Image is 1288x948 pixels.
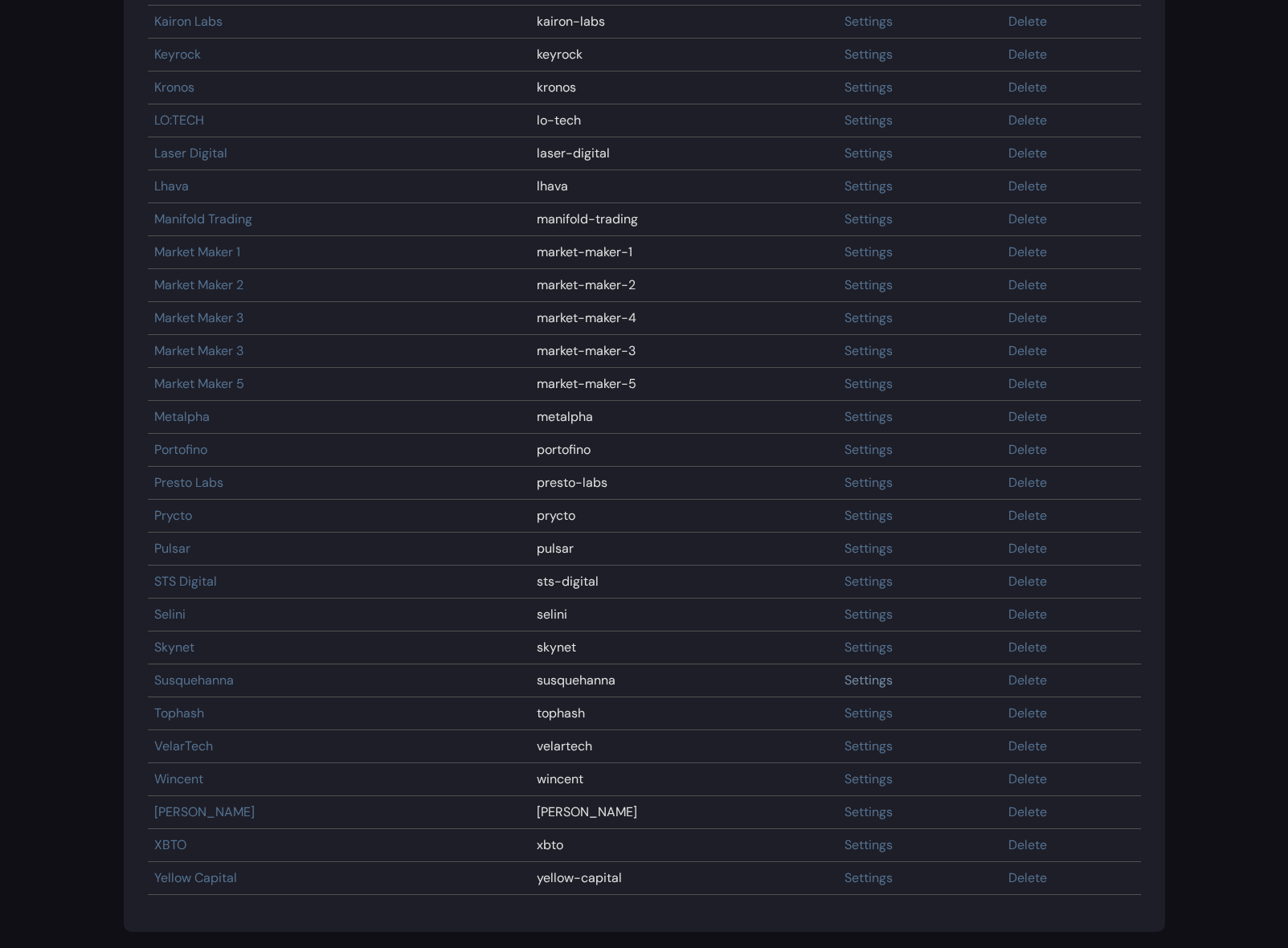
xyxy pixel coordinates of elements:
a: Metalpha [154,408,210,425]
a: Settings [844,672,893,689]
a: Delete [1008,309,1047,326]
a: Delete [1008,243,1047,260]
a: Delete [1008,606,1047,623]
a: Settings [844,276,893,293]
a: Delete [1008,13,1047,30]
a: Lhava [154,178,189,194]
a: Settings [844,869,893,886]
a: Delete [1008,540,1047,557]
a: Selini [154,606,186,623]
td: pulsar [530,533,837,566]
td: keyrock [530,39,837,72]
td: laser-digital [530,137,837,170]
a: Settings [844,243,893,260]
a: LO:TECH [154,112,204,129]
td: yellow-capital [530,862,837,895]
a: Delete [1008,672,1047,689]
a: Pulsar [154,540,190,557]
a: Delete [1008,145,1047,161]
a: Settings [844,836,893,853]
a: Wincent [154,770,203,787]
a: Tophash [154,705,204,721]
a: Delete [1008,342,1047,359]
td: sts-digital [530,566,837,599]
a: Manifold Trading [154,210,252,227]
a: Settings [844,145,893,161]
a: XBTO [154,836,186,853]
a: Delete [1008,738,1047,754]
td: lhava [530,170,837,203]
td: market-maker-4 [530,302,837,335]
td: tophash [530,697,837,730]
a: Presto Labs [154,474,223,491]
a: Susquehanna [154,672,234,689]
a: Delete [1008,210,1047,227]
a: Settings [844,13,893,30]
a: Delete [1008,639,1047,656]
a: Market Maker 3 [154,342,243,359]
a: Settings [844,408,893,425]
a: Kairon Labs [154,13,223,30]
td: presto-labs [530,467,837,500]
td: market-maker-1 [530,236,837,269]
a: Keyrock [154,46,201,63]
td: prycto [530,500,837,533]
a: Settings [844,639,893,656]
td: selini [530,599,837,631]
a: Settings [844,738,893,754]
a: Delete [1008,869,1047,886]
td: susquehanna [530,664,837,697]
a: Market Maker 2 [154,276,243,293]
a: Settings [844,606,893,623]
a: Kronos [154,79,194,96]
a: Laser Digital [154,145,227,161]
a: Settings [844,573,893,590]
td: market-maker-2 [530,269,837,302]
a: Delete [1008,573,1047,590]
a: Delete [1008,276,1047,293]
a: Settings [844,210,893,227]
a: Delete [1008,178,1047,194]
td: market-maker-3 [530,335,837,368]
td: kronos [530,72,837,104]
td: market-maker-5 [530,368,837,401]
a: Delete [1008,803,1047,820]
td: manifold-trading [530,203,837,236]
a: Settings [844,540,893,557]
a: Portofino [154,441,207,458]
a: Prycto [154,507,192,524]
a: Delete [1008,79,1047,96]
a: Settings [844,770,893,787]
a: Skynet [154,639,194,656]
a: Settings [844,803,893,820]
a: Delete [1008,441,1047,458]
a: Settings [844,178,893,194]
td: kairon-labs [530,6,837,39]
a: Settings [844,309,893,326]
a: Settings [844,112,893,129]
td: velartech [530,730,837,763]
a: Delete [1008,836,1047,853]
a: Market Maker 1 [154,243,240,260]
a: Delete [1008,770,1047,787]
td: [PERSON_NAME] [530,796,837,829]
a: Settings [844,79,893,96]
a: Settings [844,342,893,359]
a: Delete [1008,375,1047,392]
td: skynet [530,631,837,664]
a: Settings [844,46,893,63]
a: Delete [1008,705,1047,721]
a: Settings [844,507,893,524]
a: Market Maker 3 [154,309,243,326]
a: Settings [844,441,893,458]
a: Delete [1008,408,1047,425]
td: metalpha [530,401,837,434]
a: Delete [1008,507,1047,524]
a: Delete [1008,112,1047,129]
a: Yellow Capital [154,869,237,886]
td: lo-tech [530,104,837,137]
a: Settings [844,705,893,721]
td: xbto [530,829,837,862]
a: STS Digital [154,573,217,590]
a: [PERSON_NAME] [154,803,255,820]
